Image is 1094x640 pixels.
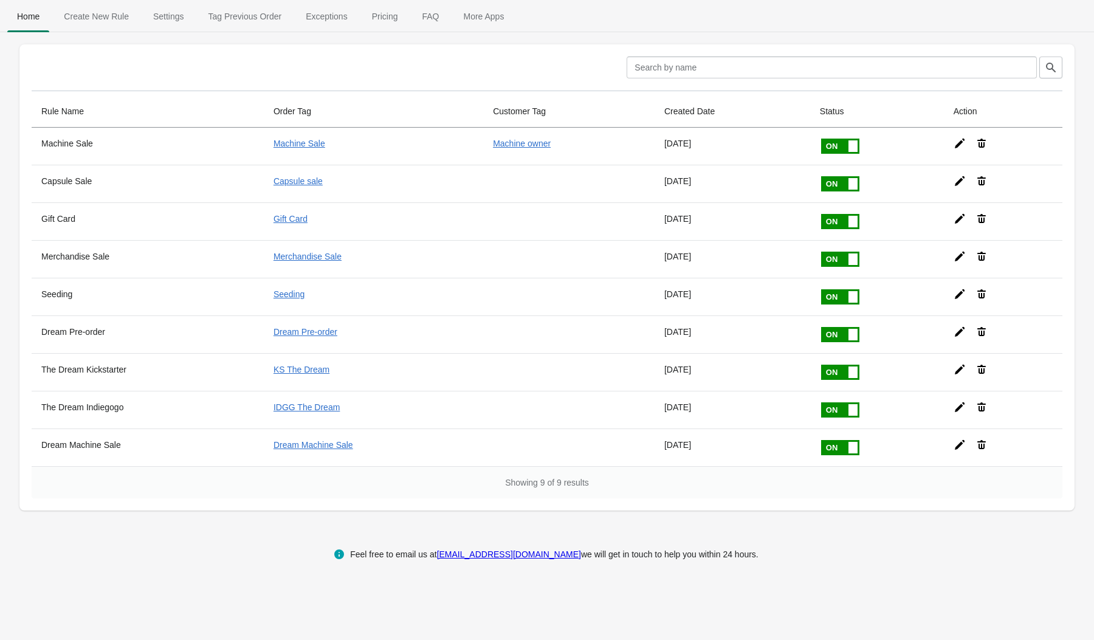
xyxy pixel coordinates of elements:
[32,391,264,428] th: The Dream Indiegogo
[483,95,655,128] th: Customer Tag
[655,278,810,315] td: [DATE]
[655,95,810,128] th: Created Date
[412,5,449,27] span: FAQ
[32,202,264,240] th: Gift Card
[296,5,357,27] span: Exceptions
[655,428,810,466] td: [DATE]
[273,252,342,261] a: Merchandise Sale
[493,139,551,148] a: Machine owner
[273,176,323,186] a: Capsule sale
[627,57,1037,78] input: Search by name
[5,1,52,32] button: Home
[362,5,408,27] span: Pricing
[273,365,329,374] a: KS The Dream
[143,5,194,27] span: Settings
[655,315,810,353] td: [DATE]
[32,278,264,315] th: Seeding
[273,440,353,450] a: Dream Machine Sale
[655,128,810,165] td: [DATE]
[32,165,264,202] th: Capsule Sale
[32,428,264,466] th: Dream Machine Sale
[273,289,304,299] a: Seeding
[810,95,944,128] th: Status
[350,547,759,562] div: Feel free to email us at we will get in touch to help you within 24 hours.
[32,466,1062,498] div: Showing 9 of 9 results
[273,214,308,224] a: Gift Card
[32,353,264,391] th: The Dream Kickstarter
[52,1,141,32] button: Create_New_Rule
[273,402,340,412] a: IDGG The Dream
[437,549,581,559] a: [EMAIL_ADDRESS][DOMAIN_NAME]
[655,240,810,278] td: [DATE]
[32,128,264,165] th: Machine Sale
[32,240,264,278] th: Merchandise Sale
[655,165,810,202] td: [DATE]
[32,95,264,128] th: Rule Name
[655,202,810,240] td: [DATE]
[54,5,139,27] span: Create New Rule
[944,95,1062,128] th: Action
[453,5,514,27] span: More Apps
[32,315,264,353] th: Dream Pre-order
[655,353,810,391] td: [DATE]
[141,1,196,32] button: Settings
[264,95,483,128] th: Order Tag
[199,5,292,27] span: Tag Previous Order
[273,139,325,148] a: Machine Sale
[655,391,810,428] td: [DATE]
[7,5,49,27] span: Home
[273,327,337,337] a: Dream Pre-order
